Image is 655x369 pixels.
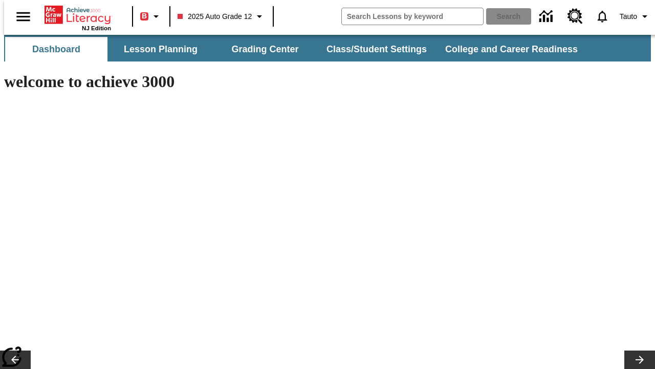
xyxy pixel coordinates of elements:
div: SubNavbar [4,37,587,61]
input: search field [342,8,483,25]
span: Tauto [620,11,637,22]
a: Data Center [533,3,561,31]
button: Lesson Planning [110,37,212,61]
button: Class/Student Settings [318,37,435,61]
button: College and Career Readiness [437,37,586,61]
a: Resource Center, Will open in new tab [561,3,589,30]
button: Lesson carousel, Next [624,351,655,369]
button: Boost Class color is red. Change class color [136,7,166,26]
button: Class: 2025 Auto Grade 12, Select your class [173,7,270,26]
span: 2025 Auto Grade 12 [178,11,252,22]
span: B [142,10,147,23]
a: Home [45,5,111,25]
button: Profile/Settings [616,7,655,26]
button: Open side menu [8,2,38,32]
button: Grading Center [214,37,316,61]
h1: welcome to achieve 3000 [4,72,446,91]
div: SubNavbar [4,35,651,61]
a: Notifications [589,3,616,30]
span: NJ Edition [82,25,111,31]
div: Home [45,4,111,31]
button: Dashboard [5,37,107,61]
